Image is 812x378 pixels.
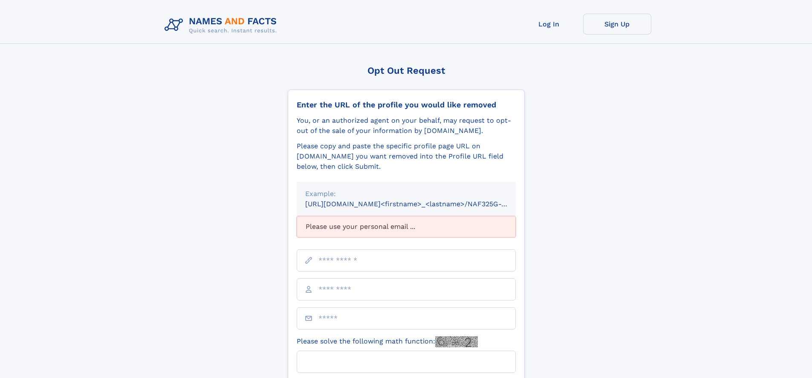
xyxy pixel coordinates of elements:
div: Please use your personal email ... [297,216,516,237]
label: Please solve the following math function: [297,336,478,347]
div: Please copy and paste the specific profile page URL on [DOMAIN_NAME] you want removed into the Pr... [297,141,516,172]
div: Enter the URL of the profile you would like removed [297,100,516,110]
div: You, or an authorized agent on your behalf, may request to opt-out of the sale of your informatio... [297,115,516,136]
div: Example: [305,189,507,199]
div: Opt Out Request [288,65,525,76]
small: [URL][DOMAIN_NAME]<firstname>_<lastname>/NAF325G-xxxxxxxx [305,200,532,208]
a: Log In [515,14,583,35]
a: Sign Up [583,14,651,35]
img: Logo Names and Facts [161,14,284,37]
